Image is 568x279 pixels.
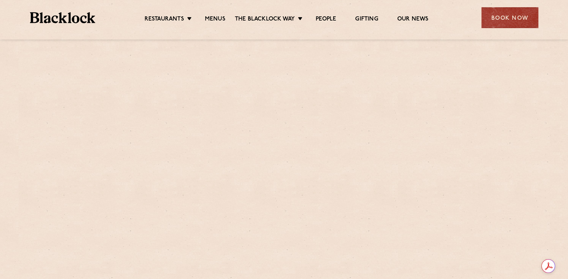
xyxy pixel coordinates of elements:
a: Menus [205,16,225,24]
img: BL_Textured_Logo-footer-cropped.svg [30,12,96,23]
a: People [316,16,336,24]
a: Gifting [355,16,378,24]
div: Book Now [481,7,538,28]
a: Our News [397,16,429,24]
a: The Blacklock Way [235,16,295,24]
a: Restaurants [145,16,184,24]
